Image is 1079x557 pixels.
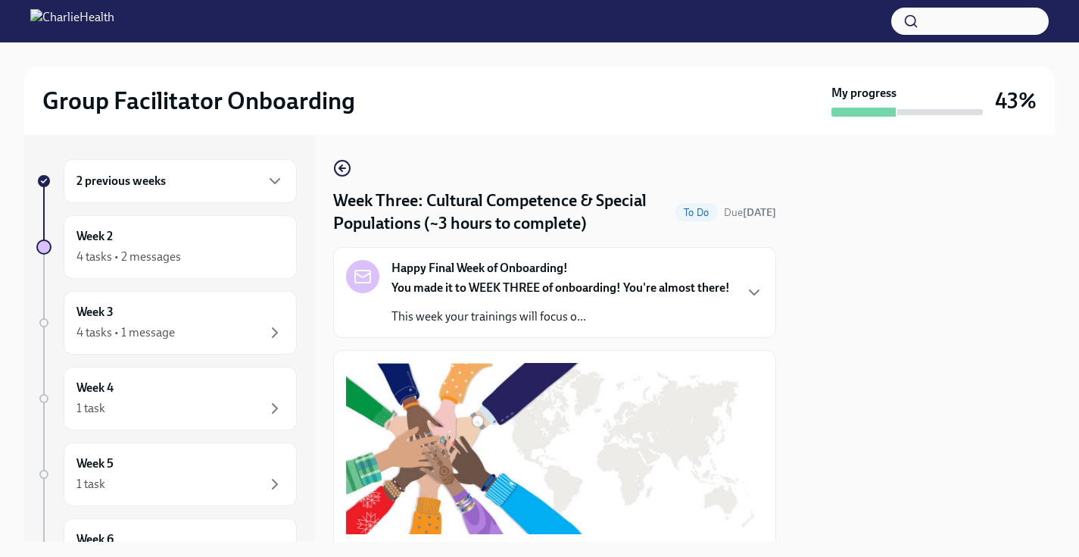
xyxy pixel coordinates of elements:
[391,280,730,295] strong: You made it to WEEK THREE of onboarding! You're almost there!
[76,531,114,548] h6: Week 6
[76,228,113,245] h6: Week 2
[30,9,114,33] img: CharlieHealth
[36,443,297,506] a: Week 51 task
[76,249,181,265] div: 4 tasks • 2 messages
[333,189,669,235] h4: Week Three: Cultural Competence & Special Populations (~3 hours to complete)
[831,85,897,102] strong: My progress
[42,86,355,116] h2: Group Facilitator Onboarding
[724,206,776,219] span: Due
[36,367,297,430] a: Week 41 task
[76,324,175,341] div: 4 tasks • 1 message
[391,308,730,325] p: This week your trainings will focus o...
[76,380,114,396] h6: Week 4
[64,159,297,203] div: 2 previous weeks
[76,173,166,189] h6: 2 previous weeks
[995,87,1037,114] h3: 43%
[675,207,718,218] span: To Do
[36,215,297,279] a: Week 24 tasks • 2 messages
[724,205,776,220] span: September 8th, 2025 10:00
[743,206,776,219] strong: [DATE]
[76,400,105,417] div: 1 task
[36,291,297,355] a: Week 34 tasks • 1 message
[76,476,105,493] div: 1 task
[76,304,114,321] h6: Week 3
[76,455,114,472] h6: Week 5
[346,363,763,534] button: Zoom image
[391,260,568,277] strong: Happy Final Week of Onboarding!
